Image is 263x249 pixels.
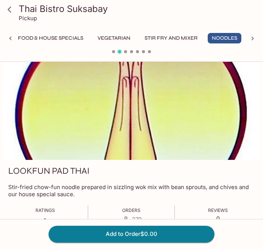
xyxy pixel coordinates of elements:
[122,207,140,213] span: Orders
[93,33,134,43] button: Vegetarian
[35,207,55,213] span: Ratings
[8,165,90,177] h3: LOOKFUN PAD THAI
[208,207,228,213] span: Reviews
[35,215,55,222] p: -
[8,183,255,198] p: Stir-fried chow-fun noodle prepared in sizzling wok mix with bean sprouts, and chives and our hou...
[19,15,37,22] p: Pickup
[49,226,214,242] button: Add to Order$0.00
[3,61,260,160] div: LOOKFUN PAD THAI
[132,216,142,223] span: 270
[4,33,87,43] button: Seafood & House Specials
[208,33,241,43] button: Noodles
[208,215,228,222] p: 0
[140,33,202,43] button: Stir Fry and Mixer
[19,3,257,15] h3: Thai Bistro Suksabay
